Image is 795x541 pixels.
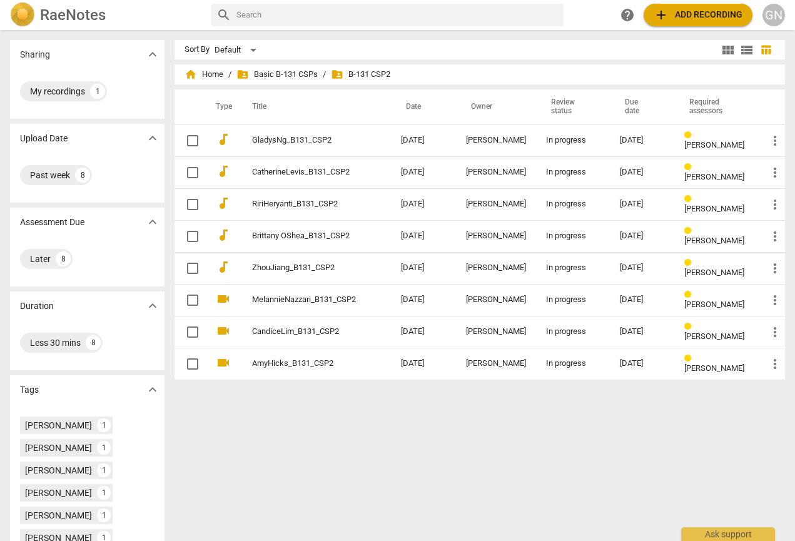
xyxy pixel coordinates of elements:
[236,68,318,81] span: Basic B-131 CSPs
[10,3,35,28] img: Logo
[767,229,782,244] span: more_vert
[767,197,782,212] span: more_vert
[456,89,536,124] th: Owner
[75,168,90,183] div: 8
[391,220,456,252] td: [DATE]
[25,442,92,454] div: [PERSON_NAME]
[216,8,231,23] span: search
[143,296,162,315] button: Show more
[546,231,600,241] div: In progress
[681,527,775,541] div: Ask support
[252,295,356,305] a: MelannieNazzari_B131_CSP2
[20,383,39,397] p: Tags
[767,133,782,148] span: more_vert
[767,356,782,372] span: more_vert
[216,164,231,179] span: audiotrack
[684,322,696,331] span: Review status: in progress
[756,41,775,59] button: Table view
[546,263,600,273] div: In progress
[25,419,92,432] div: [PERSON_NAME]
[391,252,456,284] td: [DATE]
[762,4,785,26] button: GN
[620,200,664,209] div: [DATE]
[466,136,526,145] div: [PERSON_NAME]
[30,169,70,181] div: Past week
[216,196,231,211] span: audiotrack
[684,172,744,181] span: [PERSON_NAME]
[620,168,664,177] div: [DATE]
[620,359,664,368] div: [DATE]
[684,131,696,140] span: Review status: in progress
[684,195,696,204] span: Review status: in progress
[216,132,231,147] span: audiotrack
[767,293,782,308] span: more_vert
[391,188,456,220] td: [DATE]
[466,295,526,305] div: [PERSON_NAME]
[252,263,356,273] a: ZhouJiang_B131_CSP2
[20,48,50,61] p: Sharing
[236,68,249,81] span: folder_shared
[56,251,71,266] div: 8
[97,486,111,500] div: 1
[30,85,85,98] div: My recordings
[760,44,772,56] span: table_chart
[391,124,456,156] td: [DATE]
[674,89,757,124] th: Required assessors
[684,300,744,309] span: [PERSON_NAME]
[97,441,111,455] div: 1
[331,68,343,81] span: folder_shared
[25,487,92,499] div: [PERSON_NAME]
[546,168,600,177] div: In progress
[767,261,782,276] span: more_vert
[97,463,111,477] div: 1
[236,5,559,25] input: Search
[684,290,696,300] span: Review status: in progress
[767,325,782,340] span: more_vert
[684,163,696,172] span: Review status: in progress
[228,70,231,79] span: /
[767,165,782,180] span: more_vert
[145,382,160,397] span: expand_more
[252,168,356,177] a: CatherineLevis_B131_CSP2
[739,43,754,58] span: view_list
[10,3,201,28] a: LogoRaeNotes
[30,336,81,349] div: Less 30 mins
[391,348,456,380] td: [DATE]
[145,298,160,313] span: expand_more
[252,200,356,209] a: RiriHeryanti_B131_CSP2
[143,213,162,231] button: Show more
[466,359,526,368] div: [PERSON_NAME]
[654,8,669,23] span: add
[620,263,664,273] div: [DATE]
[684,268,744,277] span: [PERSON_NAME]
[719,41,737,59] button: Tile view
[644,4,752,26] button: Upload
[252,359,356,368] a: AmyHicks_B131_CSP2
[185,68,223,81] span: Home
[546,136,600,145] div: In progress
[684,331,744,341] span: [PERSON_NAME]
[216,228,231,243] span: audiotrack
[684,363,744,373] span: [PERSON_NAME]
[654,8,742,23] span: Add recording
[610,89,674,124] th: Due date
[216,323,231,338] span: videocam
[216,291,231,306] span: videocam
[206,89,237,124] th: Type
[331,68,390,81] span: B-131 CSP2
[721,43,736,58] span: view_module
[466,231,526,241] div: [PERSON_NAME]
[546,359,600,368] div: In progress
[684,354,696,363] span: Review status: in progress
[86,335,101,350] div: 8
[185,45,210,54] div: Sort By
[546,327,600,336] div: In progress
[90,84,105,99] div: 1
[466,327,526,336] div: [PERSON_NAME]
[466,168,526,177] div: [PERSON_NAME]
[185,68,197,81] span: home
[145,215,160,230] span: expand_more
[40,6,106,24] h2: RaeNotes
[684,258,696,268] span: Review status: in progress
[620,136,664,145] div: [DATE]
